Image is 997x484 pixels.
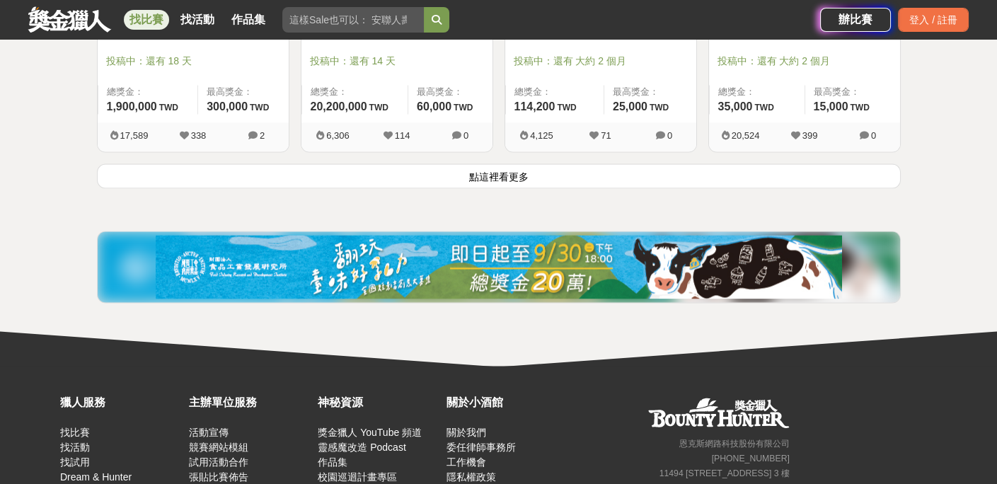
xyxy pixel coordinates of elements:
[260,130,265,141] span: 2
[732,130,760,141] span: 20,524
[650,103,669,113] span: TWD
[718,100,753,113] span: 35,000
[417,85,483,99] span: 最高獎金：
[613,100,647,113] span: 25,000
[250,103,269,113] span: TWD
[557,103,576,113] span: TWD
[898,8,969,32] div: 登入 / 註冊
[446,427,486,438] a: 關於我們
[189,394,311,411] div: 主辦單位服務
[667,130,672,141] span: 0
[156,235,842,299] img: 11b6bcb1-164f-4f8f-8046-8740238e410a.jpg
[679,439,790,449] small: 恩克斯網路科技股份有限公司
[417,100,451,113] span: 60,000
[311,85,400,99] span: 總獎金：
[189,442,248,453] a: 競賽網站模組
[318,471,397,483] a: 校園巡迴計畫專區
[106,54,280,69] span: 投稿中：還有 18 天
[514,100,555,113] span: 114,200
[814,100,848,113] span: 15,000
[318,394,439,411] div: 神秘資源
[226,10,271,30] a: 作品集
[107,85,190,99] span: 總獎金：
[446,456,486,468] a: 工作機會
[191,130,207,141] span: 338
[446,442,516,453] a: 委任律師事務所
[318,442,405,453] a: 靈感魔改造 Podcast
[369,103,388,113] span: TWD
[97,163,901,188] button: 點這裡看更多
[189,427,229,438] a: 活動宣傳
[282,7,424,33] input: 這樣Sale也可以： 安聯人壽創意銷售法募集
[454,103,473,113] span: TWD
[189,456,248,468] a: 試用活動合作
[613,85,688,99] span: 最高獎金：
[754,103,773,113] span: TWD
[175,10,220,30] a: 找活動
[326,130,350,141] span: 6,306
[159,103,178,113] span: TWD
[207,85,279,99] span: 最高獎金：
[659,468,790,478] small: 11494 [STREET_ADDRESS] 3 樓
[60,427,90,438] a: 找比賽
[124,10,169,30] a: 找比賽
[712,454,790,463] small: [PHONE_NUMBER]
[395,130,410,141] span: 114
[60,456,90,468] a: 找試用
[318,427,422,438] a: 獎金獵人 YouTube 頻道
[107,100,157,113] span: 1,900,000
[318,456,347,468] a: 作品集
[60,394,182,411] div: 獵人服務
[530,130,553,141] span: 4,125
[514,85,595,99] span: 總獎金：
[514,54,688,69] span: 投稿中：還有 大約 2 個月
[60,442,90,453] a: 找活動
[60,471,132,483] a: Dream & Hunter
[446,394,568,411] div: 關於小酒館
[310,54,484,69] span: 投稿中：還有 14 天
[189,471,248,483] a: 張貼比賽佈告
[601,130,611,141] span: 71
[463,130,468,141] span: 0
[207,100,248,113] span: 300,000
[871,130,876,141] span: 0
[820,8,891,32] a: 辦比賽
[718,85,796,99] span: 總獎金：
[120,130,149,141] span: 17,589
[802,130,818,141] span: 399
[814,85,892,99] span: 最高獎金：
[311,100,367,113] span: 20,200,000
[446,471,496,483] a: 隱私權政策
[850,103,869,113] span: TWD
[718,54,892,69] span: 投稿中：還有 大約 2 個月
